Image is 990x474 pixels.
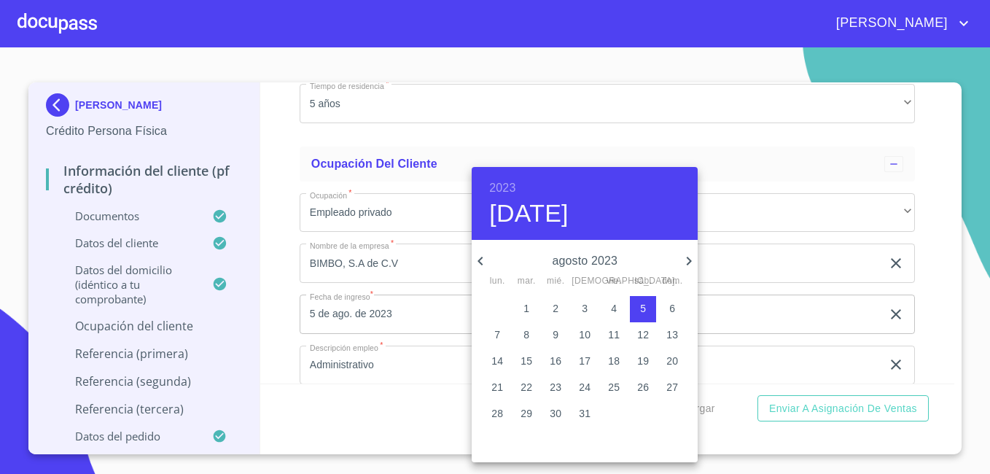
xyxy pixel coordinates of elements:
[513,375,539,401] button: 22
[669,301,675,316] p: 6
[611,301,617,316] p: 4
[523,327,529,342] p: 8
[542,322,569,349] button: 9
[601,296,627,322] button: 4
[572,296,598,322] button: 3
[553,301,558,316] p: 2
[489,252,680,270] p: agosto 2023
[630,349,656,375] button: 19
[550,380,561,395] p: 23
[572,274,598,289] span: [DEMOGRAPHIC_DATA].
[491,406,503,421] p: 28
[542,274,569,289] span: mié.
[582,301,588,316] p: 3
[542,349,569,375] button: 16
[579,354,591,368] p: 17
[550,354,561,368] p: 16
[484,274,510,289] span: lun.
[601,375,627,401] button: 25
[484,375,510,401] button: 21
[489,198,569,229] button: [DATE]
[579,406,591,421] p: 31
[637,380,649,395] p: 26
[579,327,591,342] p: 10
[659,322,685,349] button: 13
[630,296,656,322] button: 5
[542,401,569,427] button: 30
[489,178,515,198] button: 2023
[542,375,569,401] button: 23
[601,349,627,375] button: 18
[666,327,678,342] p: 13
[579,380,591,395] p: 24
[484,322,510,349] button: 7
[521,406,532,421] p: 29
[601,322,627,349] button: 11
[659,349,685,375] button: 20
[608,327,620,342] p: 11
[491,380,503,395] p: 21
[608,380,620,395] p: 25
[521,354,532,368] p: 15
[637,354,649,368] p: 19
[659,274,685,289] span: dom.
[513,322,539,349] button: 8
[513,349,539,375] button: 15
[542,296,569,322] button: 2
[572,349,598,375] button: 17
[484,401,510,427] button: 28
[608,354,620,368] p: 18
[513,296,539,322] button: 1
[659,296,685,322] button: 6
[550,406,561,421] p: 30
[601,274,627,289] span: vie.
[553,327,558,342] p: 9
[630,274,656,289] span: sáb.
[572,322,598,349] button: 10
[513,274,539,289] span: mar.
[521,380,532,395] p: 22
[659,375,685,401] button: 27
[572,401,598,427] button: 31
[640,301,646,316] p: 5
[666,380,678,395] p: 27
[572,375,598,401] button: 24
[666,354,678,368] p: 20
[513,401,539,427] button: 29
[630,375,656,401] button: 26
[637,327,649,342] p: 12
[630,322,656,349] button: 12
[523,301,529,316] p: 1
[491,354,503,368] p: 14
[484,349,510,375] button: 14
[494,327,500,342] p: 7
